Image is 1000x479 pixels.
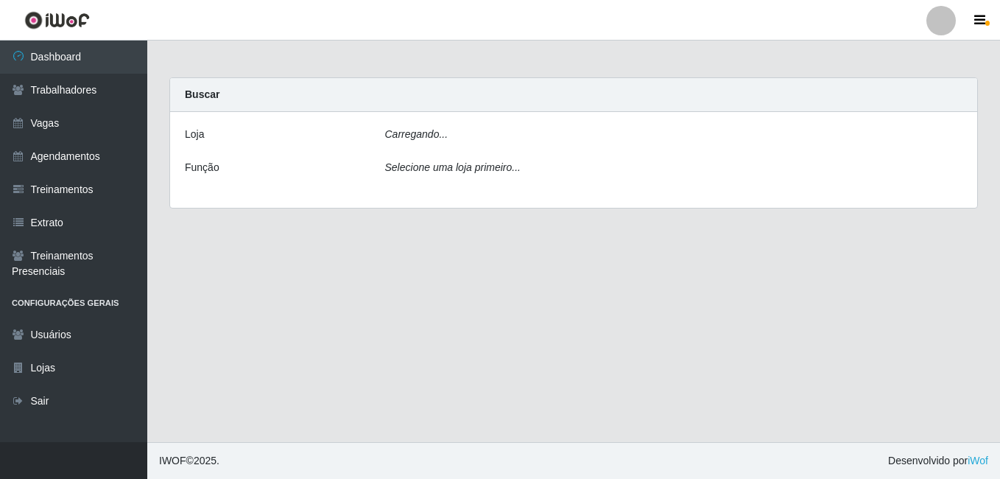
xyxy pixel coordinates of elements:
[968,455,988,466] a: iWof
[385,161,521,173] i: Selecione uma loja primeiro...
[159,453,219,469] span: © 2025 .
[159,455,186,466] span: IWOF
[185,88,219,100] strong: Buscar
[185,160,219,175] label: Função
[385,128,448,140] i: Carregando...
[888,453,988,469] span: Desenvolvido por
[185,127,204,142] label: Loja
[24,11,90,29] img: CoreUI Logo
